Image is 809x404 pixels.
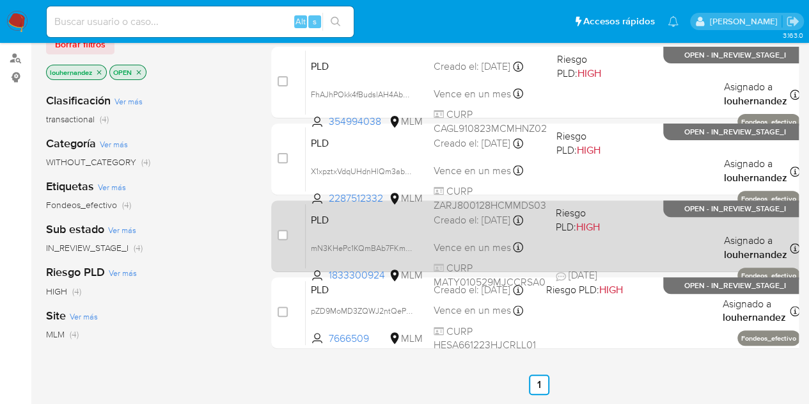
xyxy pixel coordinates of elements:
[295,15,306,28] span: Alt
[322,13,349,31] button: search-icon
[786,15,799,28] a: Salir
[782,30,803,40] span: 3.163.0
[668,16,679,27] a: Notificaciones
[583,15,655,28] span: Accesos rápidos
[47,13,354,30] input: Buscar usuario o caso...
[313,15,317,28] span: s
[709,15,782,28] p: loui.hernandezrodriguez@mercadolibre.com.mx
